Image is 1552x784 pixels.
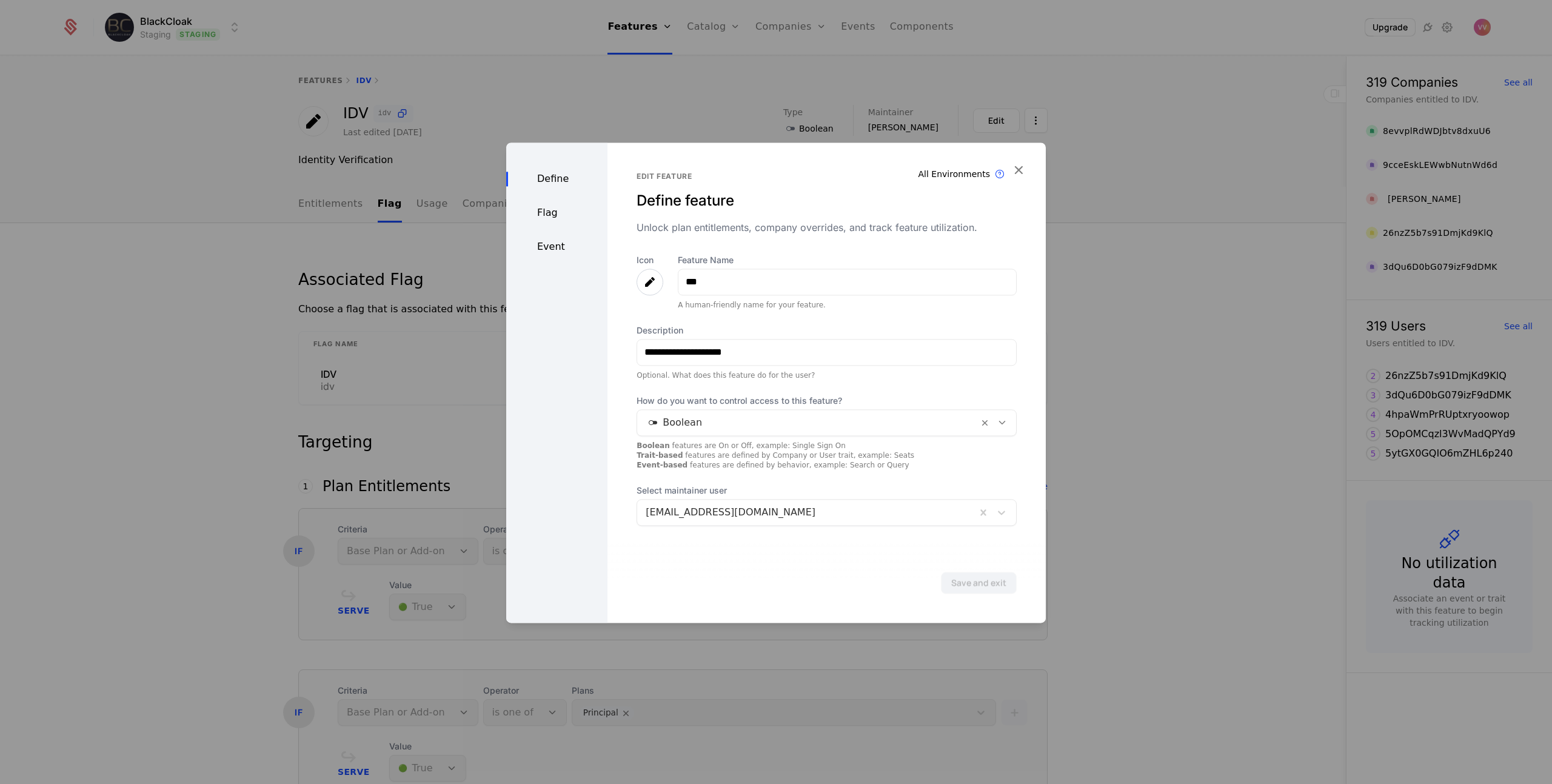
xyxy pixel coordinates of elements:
[506,240,607,254] div: Event
[918,168,991,180] div: All Environments
[506,206,607,220] div: Flag
[637,461,687,469] strong: Event-based
[637,395,1017,407] span: How do you want to control access to this feature?
[678,254,1017,266] label: Feature Name
[637,451,683,460] strong: Trait-based
[637,220,1017,235] div: Unlock plan entitlements, company overrides, and track feature utilization.
[637,441,1017,470] div: features are On or Off, example: Single Sign On features are defined by Company or User trait, ex...
[941,572,1017,594] button: Save and exit
[637,191,1017,210] div: Define feature
[637,484,1017,497] span: Select maintainer user
[506,172,607,186] div: Define
[637,441,670,450] strong: Boolean
[637,172,1017,181] div: Edit feature
[637,370,1017,380] div: Optional. What does this feature do for the user?
[637,254,663,266] label: Icon
[637,324,1017,337] label: Description
[678,300,1017,310] div: A human-friendly name for your feature.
